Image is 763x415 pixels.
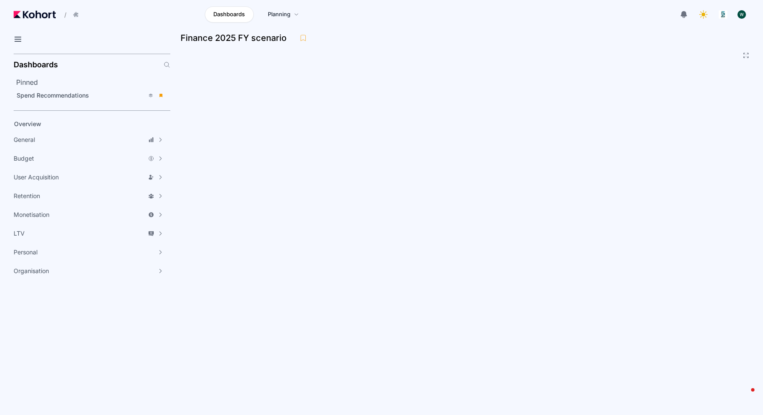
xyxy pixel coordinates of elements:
[14,11,56,18] img: Kohort logo
[213,10,245,19] span: Dashboards
[268,10,290,19] span: Planning
[14,248,37,256] span: Personal
[14,61,58,69] h2: Dashboards
[11,118,156,130] a: Overview
[14,154,34,163] span: Budget
[743,52,749,59] button: Fullscreen
[14,135,35,144] span: General
[14,120,41,127] span: Overview
[57,10,66,19] span: /
[205,6,254,23] a: Dashboards
[14,210,49,219] span: Monetisation
[259,6,308,23] a: Planning
[14,89,168,102] a: Spend Recommendations
[16,77,170,87] h2: Pinned
[14,229,25,238] span: LTV
[181,34,292,42] h3: Finance 2025 FY scenario
[734,386,754,406] iframe: Intercom live chat
[14,267,49,275] span: Organisation
[719,10,727,19] img: logo_logo_images_1_20240607072359498299_20240828135028712857.jpeg
[14,192,40,200] span: Retention
[14,173,59,182] span: User Acquisition
[17,92,89,99] span: Spend Recommendations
